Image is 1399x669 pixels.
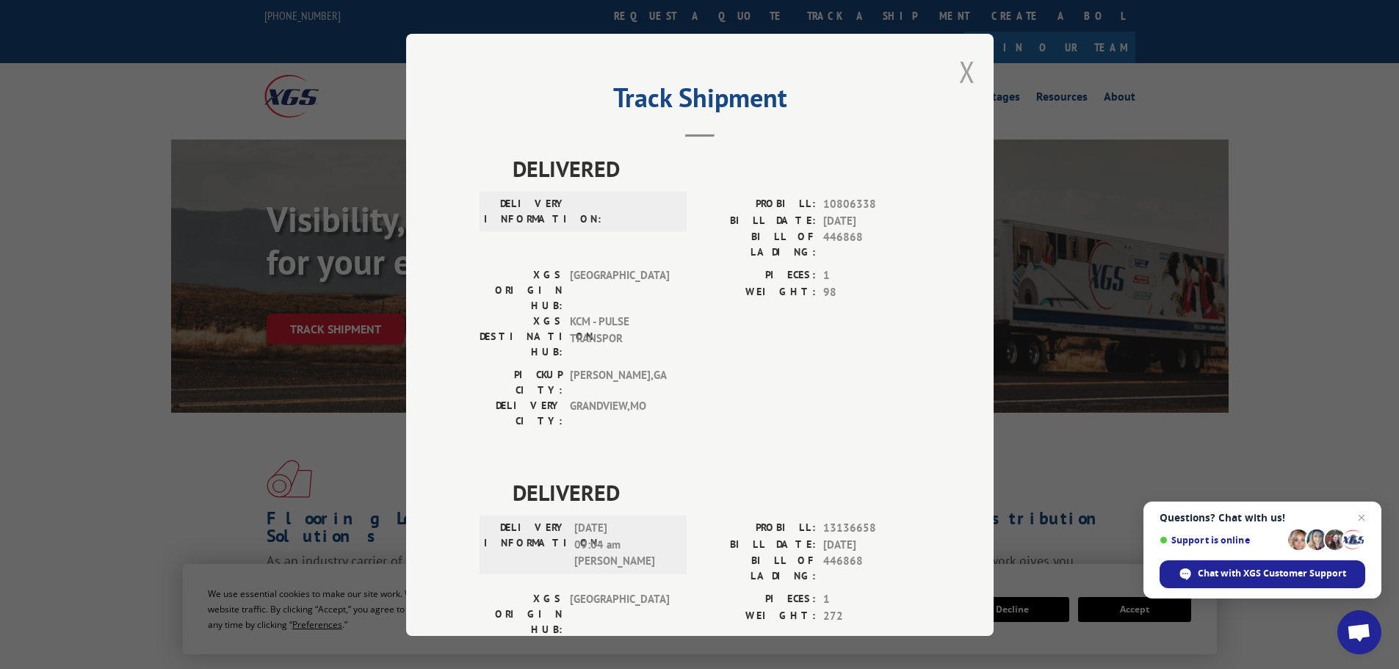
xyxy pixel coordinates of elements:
span: [DATE] [823,536,920,553]
label: BILL OF LADING: [700,229,816,260]
button: Close modal [959,52,975,91]
span: Chat with XGS Customer Support [1160,560,1365,588]
span: KCM - PULSE TRANSPOR [570,314,669,360]
span: DELIVERED [513,476,920,509]
label: PIECES: [700,267,816,284]
span: [DATE] [823,212,920,229]
span: 1 [823,591,920,608]
label: PICKUP CITY: [480,367,563,398]
span: Questions? Chat with us! [1160,512,1365,524]
span: Support is online [1160,535,1283,546]
span: 446868 [823,229,920,260]
span: 98 [823,283,920,300]
span: 446868 [823,553,920,584]
label: PROBILL: [700,196,816,213]
span: [PERSON_NAME] , GA [570,367,669,398]
span: [GEOGRAPHIC_DATA] [570,591,669,637]
span: 13136658 [823,520,920,537]
span: GRANDVIEW , MO [570,398,669,429]
label: DELIVERY INFORMATION: [484,520,567,570]
label: XGS DESTINATION HUB: [480,314,563,360]
h2: Track Shipment [480,87,920,115]
label: XGS ORIGIN HUB: [480,267,563,314]
label: WEIGHT: [700,283,816,300]
label: PROBILL: [700,520,816,537]
label: DELIVERY CITY: [480,398,563,429]
span: Chat with XGS Customer Support [1198,567,1346,580]
span: 272 [823,607,920,624]
label: WEIGHT: [700,607,816,624]
span: [DATE] 09:04 am [PERSON_NAME] [574,520,673,570]
label: PIECES: [700,591,816,608]
label: BILL OF LADING: [700,553,816,584]
span: DELIVERED [513,152,920,185]
span: 1 [823,267,920,284]
span: [GEOGRAPHIC_DATA] [570,267,669,314]
span: 10806338 [823,196,920,213]
a: Open chat [1337,610,1381,654]
label: XGS ORIGIN HUB: [480,591,563,637]
label: BILL DATE: [700,536,816,553]
label: DELIVERY INFORMATION: [484,196,567,227]
label: BILL DATE: [700,212,816,229]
